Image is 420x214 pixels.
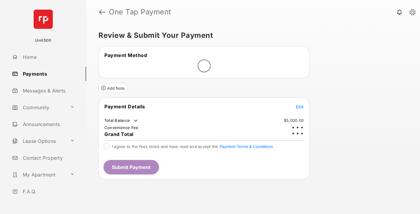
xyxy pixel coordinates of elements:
[98,32,403,39] h5: Review & Submit Your Payment
[10,184,86,199] a: F.A.Q.
[104,104,145,110] span: Payment Details
[10,167,67,182] a: My Apartment
[10,50,86,64] a: Home
[10,117,86,131] a: Announcements
[220,144,273,149] button: I agree to the fees listed and have read and accept the
[35,38,52,44] p: Unit500
[296,104,304,110] button: Edit
[283,118,304,123] td: $5,000.00
[104,131,133,137] span: Grand Total
[104,52,147,58] span: Payment Method
[104,118,139,124] td: Total Balance
[10,83,86,98] a: Messages & Alerts
[112,144,273,149] span: I agree to the fees listed and have read and accept the
[296,104,304,109] span: Edit
[10,134,67,148] a: Lease Options
[104,125,139,130] td: Convenience Fee
[10,100,67,115] a: Community
[98,83,127,93] button: Add Note
[109,8,171,16] strong: One Tap Payment
[10,67,86,81] a: Payments
[10,151,86,165] a: Contact Property
[103,160,159,174] button: Submit Payment
[34,10,53,29] img: svg+xml;base64,PHN2ZyB4bWxucz0iaHR0cDovL3d3dy53My5vcmcvMjAwMC9zdmciIHdpZHRoPSI2NCIgaGVpZ2h0PSI2NC...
